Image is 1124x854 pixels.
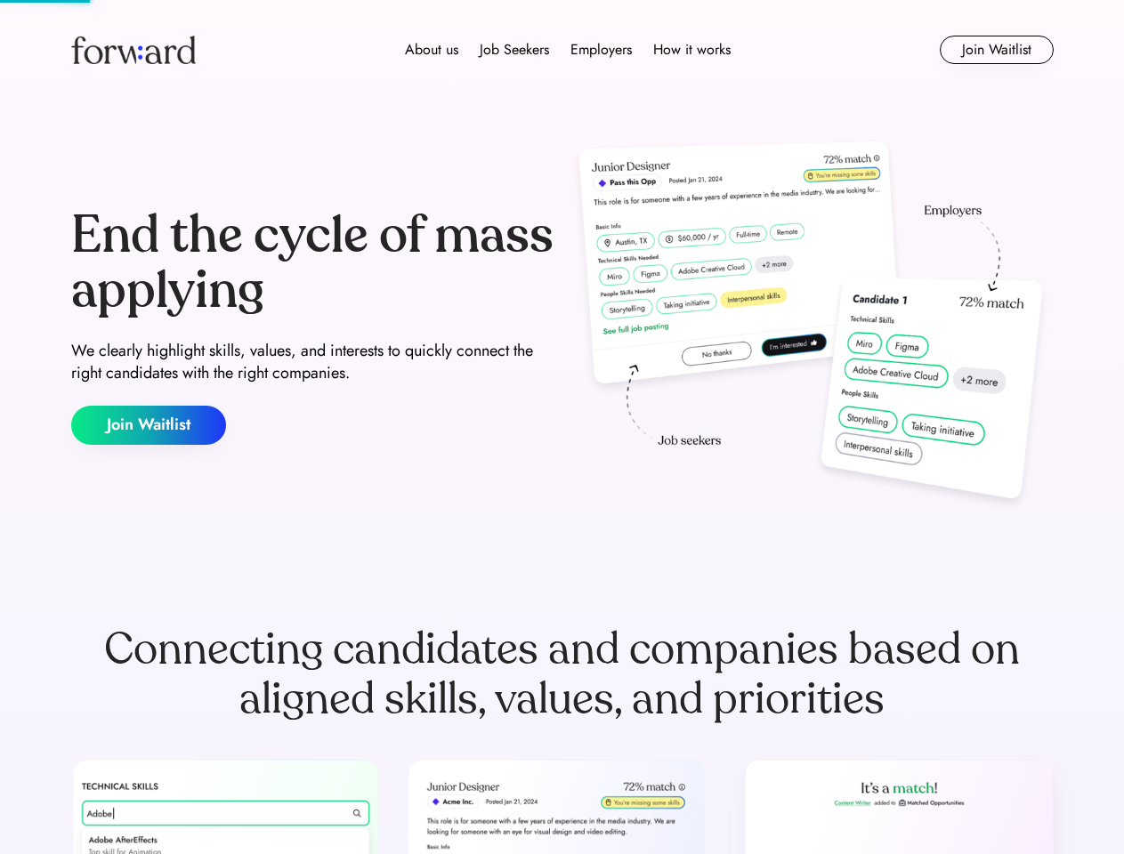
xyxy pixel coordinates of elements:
div: End the cycle of mass applying [71,208,555,318]
div: We clearly highlight skills, values, and interests to quickly connect the right candidates with t... [71,340,555,384]
div: Job Seekers [480,39,549,60]
div: How it works [653,39,731,60]
div: Connecting candidates and companies based on aligned skills, values, and priorities [71,624,1054,724]
button: Join Waitlist [940,36,1054,64]
img: Forward logo [71,36,196,64]
div: About us [405,39,458,60]
img: hero-image.png [570,135,1054,518]
div: Employers [570,39,632,60]
button: Join Waitlist [71,406,226,445]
